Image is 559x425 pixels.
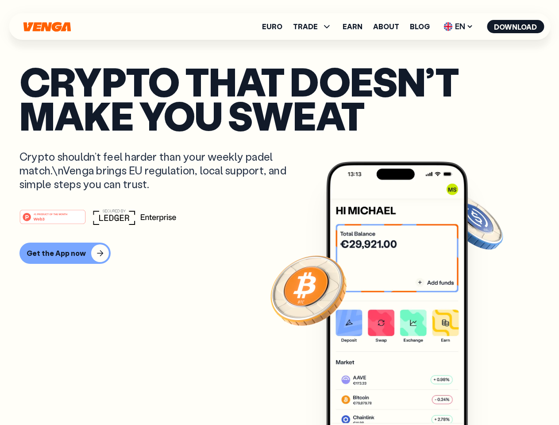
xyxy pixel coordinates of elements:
img: flag-uk [443,22,452,31]
p: Crypto that doesn’t make you sweat [19,64,540,132]
img: Bitcoin [269,250,348,330]
a: About [373,23,399,30]
a: Earn [343,23,362,30]
a: Get the App now [19,243,540,264]
svg: Home [22,22,72,32]
span: TRADE [293,23,318,30]
a: Euro [262,23,282,30]
span: TRADE [293,21,332,32]
button: Get the App now [19,243,111,264]
p: Crypto shouldn’t feel harder than your weekly padel match.\nVenga brings EU regulation, local sup... [19,150,299,191]
div: Get the App now [27,249,86,258]
tspan: #1 PRODUCT OF THE MONTH [34,212,67,215]
img: USDC coin [441,190,505,254]
a: #1 PRODUCT OF THE MONTHWeb3 [19,215,86,226]
span: EN [440,19,476,34]
a: Blog [410,23,430,30]
button: Download [487,20,544,33]
tspan: Web3 [34,216,45,221]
